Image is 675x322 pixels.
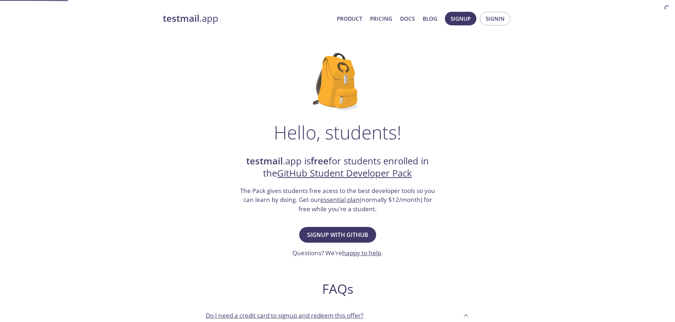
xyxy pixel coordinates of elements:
span: Signup [451,14,471,23]
a: Pricing [370,14,392,23]
h2: .app is for students enrolled in the [239,155,436,180]
strong: testmail [246,155,283,167]
a: GitHub Student Developer Pack [277,167,412,179]
strong: testmail [163,12,199,25]
a: Blog [423,14,437,23]
button: Signup with GitHub [299,227,376,243]
a: essential plan [320,195,360,204]
img: github-student-backpack.png [313,53,363,110]
a: Docs [400,14,415,23]
a: happy to help [342,249,381,257]
span: Signin [486,14,505,23]
button: Signin [480,12,510,25]
p: Do I need a credit card to signup and redeem this offer? [206,311,363,320]
h3: The Pack gives students free acess to the best developer tools so you can learn by doing. Get our... [239,186,436,214]
h3: Questions? We're . [292,248,383,258]
h1: Hello, students! [274,122,401,143]
a: testmail.app [163,13,331,25]
button: Signup [445,12,476,25]
a: Product [337,14,362,23]
span: Signup with GitHub [307,230,368,240]
h2: FAQs [200,281,475,297]
strong: free [311,155,329,167]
